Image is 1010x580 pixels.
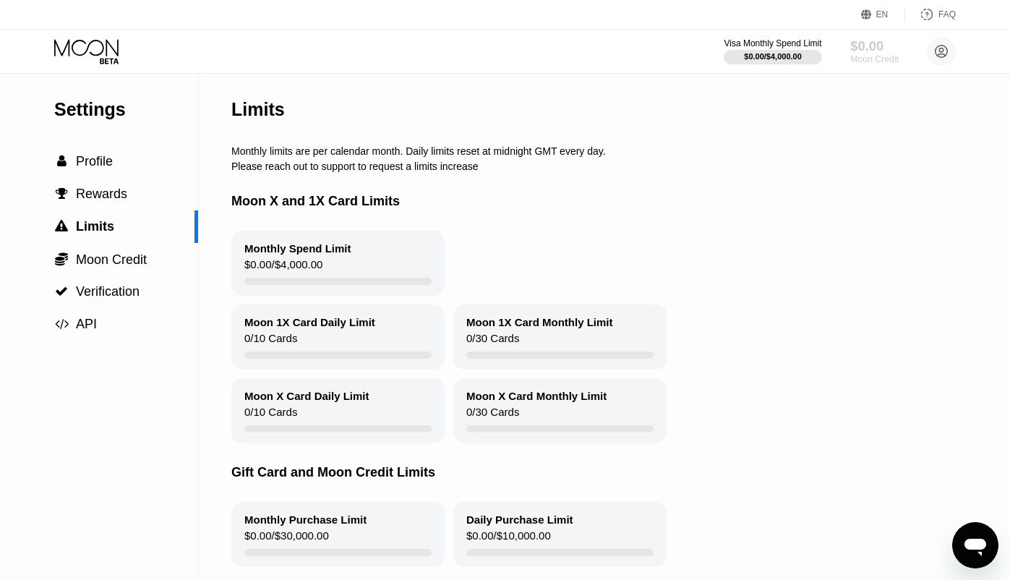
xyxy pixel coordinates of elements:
[54,317,69,330] div: 
[55,285,68,298] span: 
[244,242,351,255] div: Monthly Spend Limit
[244,332,297,351] div: 0 / 10 Cards
[724,38,821,64] div: Visa Monthly Spend Limit$0.00/$4,000.00
[861,7,905,22] div: EN
[244,529,329,549] div: $0.00 / $30,000.00
[952,522,998,568] iframe: Button to launch messaging window
[244,513,367,526] div: Monthly Purchase Limit
[54,220,69,233] div: 
[76,252,147,267] span: Moon Credit
[55,317,69,330] span: 
[850,54,899,64] div: Moon Credit
[76,317,97,331] span: API
[54,187,69,200] div: 
[850,38,899,54] div: $0.00
[938,9,956,20] div: FAQ
[55,220,68,233] span: 
[724,38,821,48] div: Visa Monthly Spend Limit
[466,332,519,351] div: 0 / 30 Cards
[466,406,519,425] div: 0 / 30 Cards
[466,529,551,549] div: $0.00 / $10,000.00
[244,258,322,278] div: $0.00 / $4,000.00
[905,7,956,22] div: FAQ
[54,285,69,298] div: 
[76,187,127,201] span: Rewards
[76,284,140,299] span: Verification
[466,513,573,526] div: Daily Purchase Limit
[54,155,69,168] div: 
[54,99,198,120] div: Settings
[466,390,607,402] div: Moon X Card Monthly Limit
[55,252,68,266] span: 
[57,155,67,168] span: 
[76,154,113,169] span: Profile
[244,316,375,328] div: Moon 1X Card Daily Limit
[244,406,297,425] div: 0 / 10 Cards
[244,390,369,402] div: Moon X Card Daily Limit
[231,99,285,120] div: Limits
[76,219,114,234] span: Limits
[744,52,802,61] div: $0.00 / $4,000.00
[56,187,68,200] span: 
[54,252,69,266] div: 
[850,38,899,64] div: $0.00Moon Credit
[876,9,889,20] div: EN
[466,316,613,328] div: Moon 1X Card Monthly Limit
